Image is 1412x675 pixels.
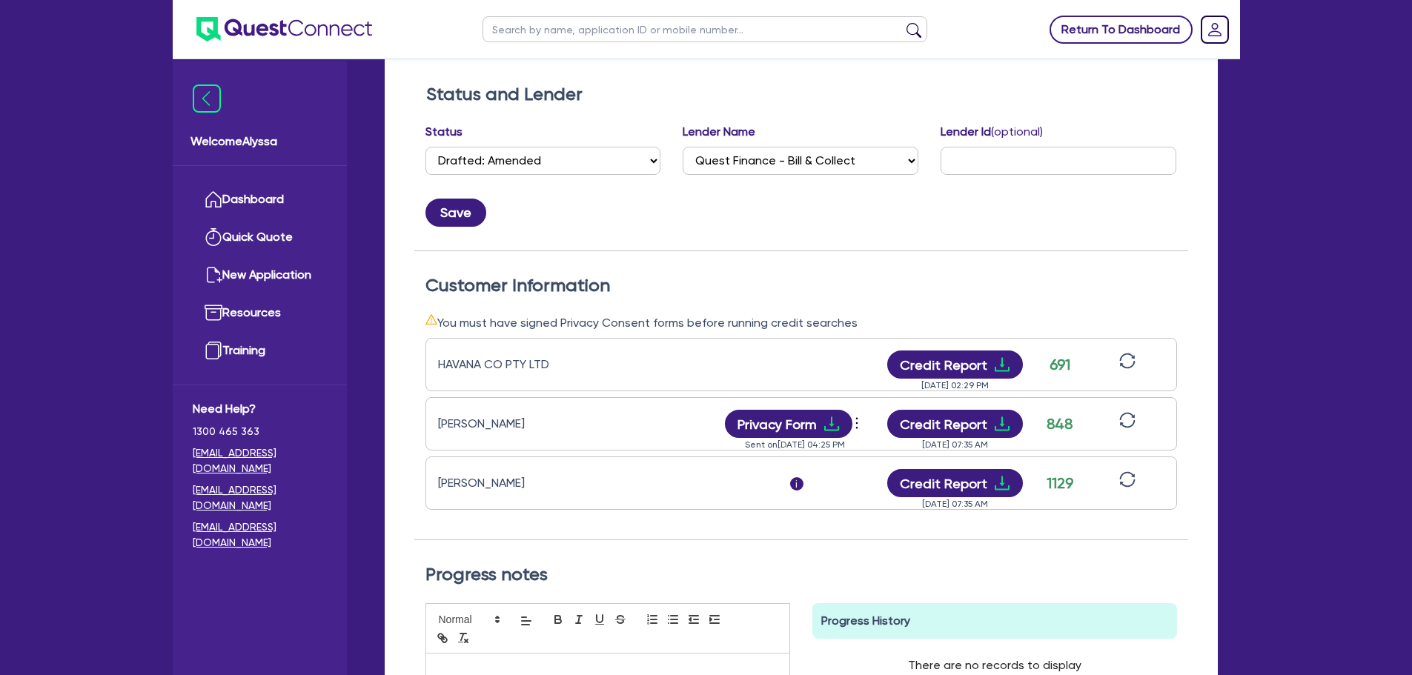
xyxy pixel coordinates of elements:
button: sync [1115,411,1140,437]
img: icon-menu-close [193,84,221,113]
div: You must have signed Privacy Consent forms before running credit searches [425,313,1177,332]
a: [EMAIL_ADDRESS][DOMAIN_NAME] [193,445,327,476]
span: download [993,474,1011,492]
span: 1300 465 363 [193,424,327,439]
button: Dropdown toggle [852,411,865,436]
button: Credit Reportdownload [887,469,1023,497]
span: Welcome Alyssa [190,133,329,150]
button: sync [1115,470,1140,496]
button: Credit Reportdownload [887,350,1023,379]
span: sync [1119,471,1136,488]
input: Search by name, application ID or mobile number... [483,16,927,42]
a: New Application [193,256,327,294]
span: download [993,415,1011,433]
span: download [993,356,1011,373]
a: Dropdown toggle [1196,10,1234,49]
span: i [790,477,803,491]
a: Resources [193,294,327,332]
span: more [849,412,864,434]
h2: Status and Lender [426,84,1176,105]
label: Lender Name [683,123,755,141]
div: 1129 [1041,472,1078,494]
div: Progress History [812,603,1177,639]
span: (optional) [991,124,1043,139]
button: Credit Reportdownload [887,410,1023,438]
a: [EMAIL_ADDRESS][DOMAIN_NAME] [193,482,327,513]
label: Lender Id [941,123,1043,141]
div: 691 [1041,353,1078,376]
a: Quick Quote [193,219,327,256]
img: quest-connect-logo-blue [196,17,372,41]
img: quick-quote [205,228,222,246]
div: 848 [1041,413,1078,435]
span: warning [425,313,437,325]
a: Dashboard [193,181,327,219]
h2: Customer Information [425,275,1177,296]
a: [EMAIL_ADDRESS][DOMAIN_NAME] [193,519,327,551]
div: [PERSON_NAME] [438,474,623,492]
h2: Progress notes [425,564,1177,585]
img: training [205,342,222,359]
a: Training [193,332,327,370]
button: Save [425,199,486,227]
div: [PERSON_NAME] [438,415,623,433]
img: resources [205,304,222,322]
span: sync [1119,412,1136,428]
span: Need Help? [193,400,327,418]
div: HAVANA CO PTY LTD [438,356,623,373]
span: download [823,415,841,433]
img: new-application [205,266,222,284]
button: sync [1115,352,1140,378]
label: Status [425,123,463,141]
span: sync [1119,353,1136,369]
a: Return To Dashboard [1050,16,1193,44]
button: Privacy Formdownload [725,410,852,438]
